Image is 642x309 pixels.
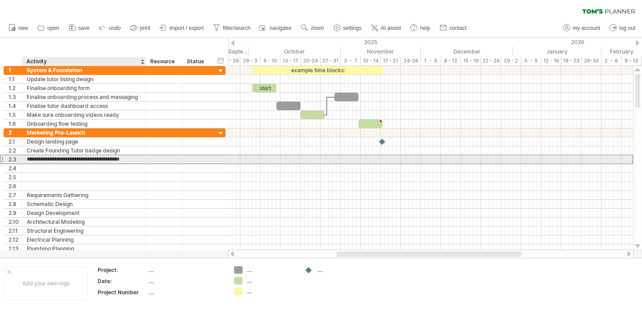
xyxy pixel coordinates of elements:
div: 1.5 [8,111,22,119]
div: Finalise onboarding form [27,84,141,92]
div: 29 - 3 [240,56,260,66]
span: help [420,25,430,31]
div: Design Development [27,209,141,217]
div: 3 - 7 [341,56,361,66]
div: Electrical Planning [27,235,141,244]
div: Design landing page [27,137,141,146]
div: 1.4 [8,102,22,110]
div: 15 - 19 [461,56,481,66]
div: start [252,84,276,92]
span: zoom [311,25,324,31]
div: Update tutor listing design [27,75,141,83]
div: 12 - 16 [541,56,561,66]
div: Project Number [98,288,147,296]
span: new [18,25,28,31]
div: Plumbing Planning [27,244,141,253]
span: import / export [169,25,204,31]
div: .... [247,277,296,284]
div: 6 - 10 [260,56,280,66]
span: open [47,25,59,31]
div: 20-24 [300,56,321,66]
div: Make sure onboarding videos ready [27,111,141,119]
div: 13 - 17 [280,56,300,66]
div: 5 - 9 [521,56,541,66]
div: 2 [8,128,22,137]
span: my account [573,25,600,31]
span: filter/search [223,25,251,31]
div: .... [317,266,366,274]
div: November 2025 [341,47,421,56]
span: settings [343,25,362,31]
a: new [6,22,31,34]
div: Project: [98,266,147,274]
div: Requirements Gathering [27,191,141,199]
div: 2.4 [8,164,22,173]
div: 26-30 [581,56,601,66]
a: save [66,22,92,34]
div: 1.1 [8,75,22,83]
div: Create Founding Tutor badge design [27,146,141,155]
div: 2.7 [8,191,22,199]
span: undo [109,25,121,31]
div: Add your own logo [4,267,88,300]
div: 1.3 [8,93,22,101]
div: 2.1 [8,137,22,146]
a: AI assist [369,22,403,34]
span: save [78,25,90,31]
div: Finalise tutor dashboard access [27,102,141,110]
div: 19 - 23 [561,56,581,66]
div: 1 [8,66,22,74]
span: print [140,25,150,31]
span: contact [449,25,467,31]
a: log out [607,22,638,34]
a: help [408,22,433,34]
div: January 2026 [513,47,601,56]
div: Schematic Design [27,200,141,208]
div: Date: [98,277,147,285]
div: October 2025 [248,47,341,56]
div: .... [148,266,223,274]
a: my account [561,22,603,34]
div: 24-28 [401,56,421,66]
div: 2.9 [8,209,22,217]
div: 1.6 [8,119,22,128]
div: 2.12 [8,235,22,244]
div: 2.8 [8,200,22,208]
div: 29 - 2 [501,56,521,66]
div: 2.5 [8,173,22,181]
a: contact [437,22,469,34]
div: Marketing Pre-Launch [27,128,141,137]
div: 2.6 [8,182,22,190]
div: 1 - 5 [421,56,441,66]
div: Onboarding flow testing [27,119,141,128]
a: navigator [258,22,294,34]
div: Finalise onboarding process and messaging [27,93,141,101]
a: import / export [157,22,206,34]
div: 2.2 [8,146,22,155]
a: open [35,22,62,34]
div: .... [148,288,223,296]
div: 17 - 21 [381,56,401,66]
div: 8 - 12 [441,56,461,66]
div: example time blocks: [252,66,383,74]
div: Status [187,57,206,66]
div: .... [148,277,223,285]
div: 10 - 14 [361,56,381,66]
div: 22 - 26 [481,56,501,66]
div: Structural Engineering [27,227,141,235]
a: settings [331,22,364,34]
a: print [128,22,153,34]
div: 22 - 26 [220,56,240,66]
span: navigator [270,25,292,31]
div: .... [247,266,296,274]
div: 2.11 [8,227,22,235]
div: December 2025 [421,47,513,56]
div: 2.3 [8,155,22,164]
a: undo [97,22,123,34]
div: .... [247,288,296,295]
div: Resource [150,57,177,66]
a: zoom [299,22,326,34]
a: filter/search [211,22,253,34]
div: System & Foundation [27,66,141,74]
div: Architectural Modeling [27,218,141,226]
